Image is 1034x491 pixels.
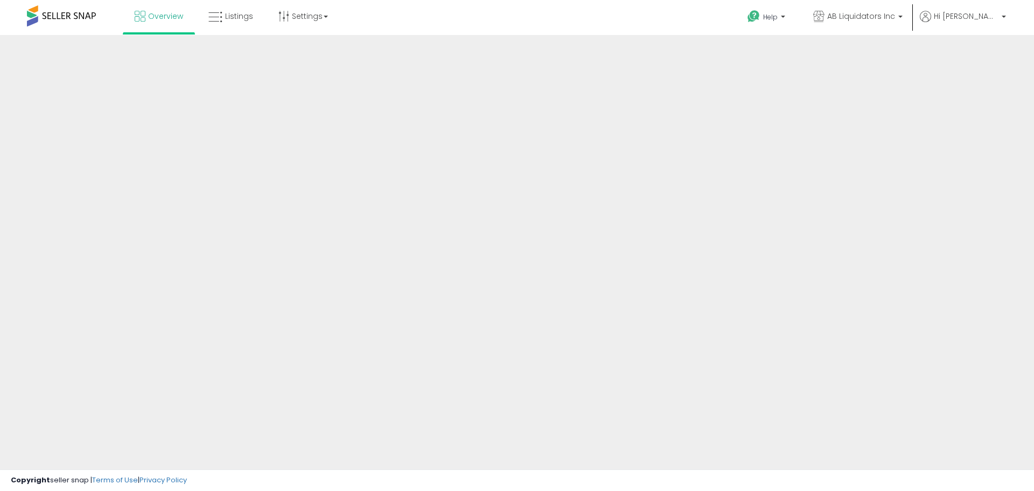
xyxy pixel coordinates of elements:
[92,475,138,485] a: Terms of Use
[139,475,187,485] a: Privacy Policy
[148,11,183,22] span: Overview
[11,475,187,486] div: seller snap | |
[827,11,895,22] span: AB Liquidators Inc
[934,11,998,22] span: Hi [PERSON_NAME]
[11,475,50,485] strong: Copyright
[920,11,1006,35] a: Hi [PERSON_NAME]
[747,10,760,23] i: Get Help
[763,12,778,22] span: Help
[739,2,796,35] a: Help
[225,11,253,22] span: Listings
